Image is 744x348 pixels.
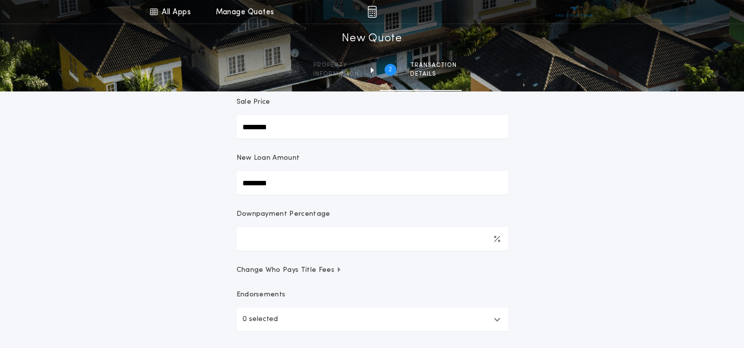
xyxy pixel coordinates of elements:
[388,66,392,74] h2: 2
[342,31,402,47] h1: New Quote
[242,314,278,325] p: 0 selected
[237,115,508,139] input: Sale Price
[237,227,508,251] input: Downpayment Percentage
[237,209,330,219] p: Downpayment Percentage
[237,153,300,163] p: New Loan Amount
[237,308,508,331] button: 0 selected
[410,70,457,78] span: details
[237,97,270,107] p: Sale Price
[237,171,508,195] input: New Loan Amount
[313,61,359,69] span: Property
[313,70,359,78] span: information
[410,61,457,69] span: Transaction
[367,6,377,18] img: img
[237,265,508,275] button: Change Who Pays Title Fees
[237,265,342,275] span: Change Who Pays Title Fees
[556,7,593,17] img: vs-icon
[237,290,508,300] p: Endorsements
